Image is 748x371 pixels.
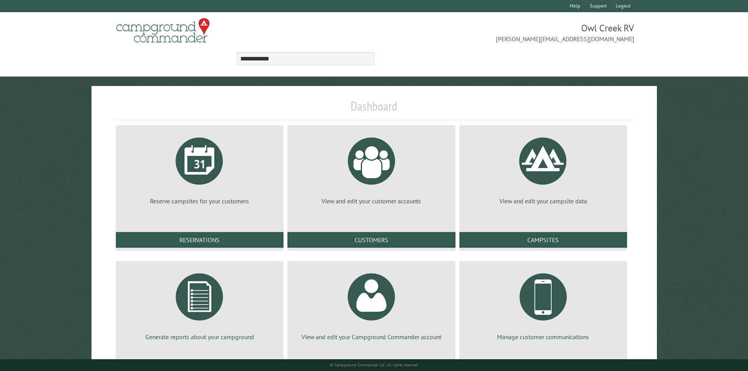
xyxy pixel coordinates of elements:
[114,15,212,46] img: Campground Commander
[125,132,274,205] a: Reserve campsites for your customers
[125,197,274,205] p: Reserve campsites for your customers
[469,267,618,341] a: Manage customer communications
[297,333,446,341] p: View and edit your Campground Commander account
[116,232,283,248] a: Reservations
[297,132,446,205] a: View and edit your customer accounts
[125,333,274,341] p: Generate reports about your campground
[469,197,618,205] p: View and edit your campsite data
[459,232,627,248] a: Campsites
[469,333,618,341] p: Manage customer communications
[297,197,446,205] p: View and edit your customer accounts
[297,267,446,341] a: View and edit your Campground Commander account
[114,99,635,120] h1: Dashboard
[330,362,419,367] small: © Campground Commander LLC. All rights reserved.
[125,267,274,341] a: Generate reports about your campground
[287,232,455,248] a: Customers
[469,132,618,205] a: View and edit your campsite data
[374,22,635,44] span: Owl Creek RV [PERSON_NAME][EMAIL_ADDRESS][DOMAIN_NAME]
